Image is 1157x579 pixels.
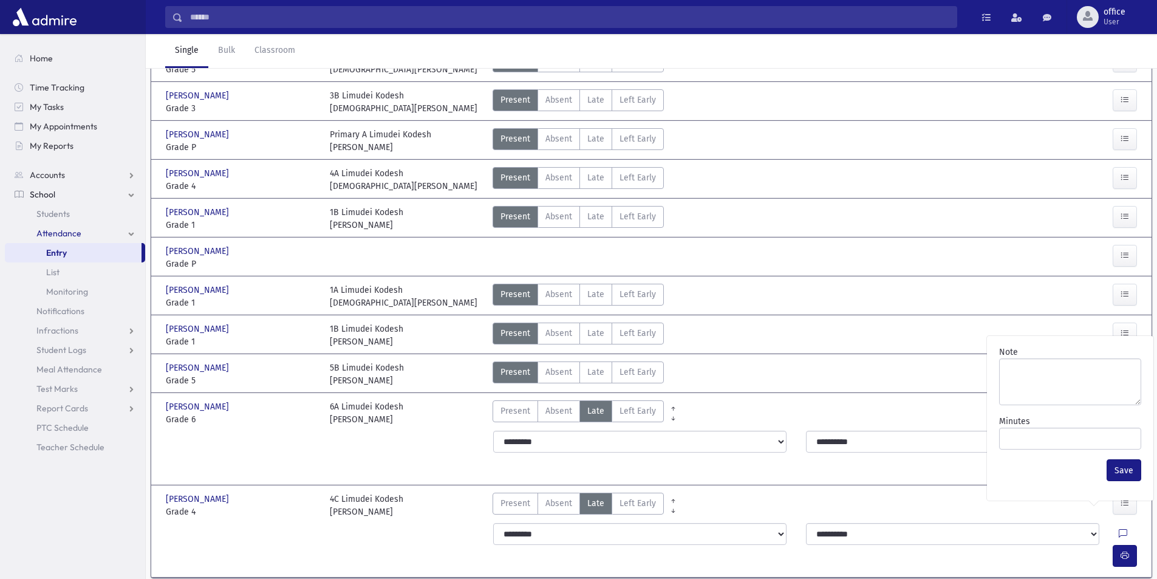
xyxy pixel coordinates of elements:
[5,204,145,224] a: Students
[245,34,305,68] a: Classroom
[46,267,60,278] span: List
[5,282,145,301] a: Monitoring
[166,400,231,413] span: [PERSON_NAME]
[208,34,245,68] a: Bulk
[545,497,572,510] span: Absent
[330,400,403,426] div: 6A Limudei Kodesh [PERSON_NAME]
[5,224,145,243] a: Attendance
[500,366,530,379] span: Present
[5,165,145,185] a: Accounts
[166,167,231,180] span: [PERSON_NAME]
[30,170,65,180] span: Accounts
[619,171,656,184] span: Left Early
[36,364,102,375] span: Meal Attendance
[493,206,664,231] div: AttTypes
[5,49,145,68] a: Home
[587,288,604,301] span: Late
[36,422,89,433] span: PTC Schedule
[493,400,664,426] div: AttTypes
[619,288,656,301] span: Left Early
[587,210,604,223] span: Late
[165,34,208,68] a: Single
[545,132,572,145] span: Absent
[500,327,530,340] span: Present
[30,121,97,132] span: My Appointments
[587,171,604,184] span: Late
[36,208,70,219] span: Students
[166,284,231,296] span: [PERSON_NAME]
[5,78,145,97] a: Time Tracking
[30,140,73,151] span: My Reports
[545,327,572,340] span: Absent
[500,405,530,417] span: Present
[36,325,78,336] span: Infractions
[183,6,957,28] input: Search
[545,171,572,184] span: Absent
[5,136,145,156] a: My Reports
[166,89,231,102] span: [PERSON_NAME]
[166,258,318,270] span: Grade P
[493,284,664,309] div: AttTypes
[493,493,664,518] div: AttTypes
[30,53,53,64] span: Home
[5,243,142,262] a: Entry
[619,210,656,223] span: Left Early
[166,180,318,193] span: Grade 4
[545,366,572,379] span: Absent
[166,219,318,231] span: Grade 1
[36,442,104,453] span: Teacher Schedule
[166,374,318,387] span: Grade 5
[493,89,664,115] div: AttTypes
[493,128,664,154] div: AttTypes
[1104,7,1125,17] span: office
[500,288,530,301] span: Present
[36,403,88,414] span: Report Cards
[5,418,145,437] a: PTC Schedule
[587,132,604,145] span: Late
[166,206,231,219] span: [PERSON_NAME]
[5,360,145,379] a: Meal Attendance
[493,323,664,348] div: AttTypes
[36,306,84,317] span: Notifications
[5,399,145,418] a: Report Cards
[500,210,530,223] span: Present
[619,94,656,106] span: Left Early
[166,245,231,258] span: [PERSON_NAME]
[5,340,145,360] a: Student Logs
[166,361,231,374] span: [PERSON_NAME]
[619,366,656,379] span: Left Early
[330,493,403,518] div: 4C Limudei Kodesh [PERSON_NAME]
[166,413,318,426] span: Grade 6
[5,321,145,340] a: Infractions
[999,415,1030,428] label: Minutes
[587,497,604,510] span: Late
[166,335,318,348] span: Grade 1
[999,346,1018,358] label: Note
[587,327,604,340] span: Late
[330,128,431,154] div: Primary A Limudei Kodesh [PERSON_NAME]
[5,117,145,136] a: My Appointments
[545,94,572,106] span: Absent
[36,228,81,239] span: Attendance
[166,296,318,309] span: Grade 1
[619,497,656,510] span: Left Early
[166,493,231,505] span: [PERSON_NAME]
[5,301,145,321] a: Notifications
[330,284,477,309] div: 1A Limudei Kodesh [DEMOGRAPHIC_DATA][PERSON_NAME]
[330,206,403,231] div: 1B Limudei Kodesh [PERSON_NAME]
[330,89,477,115] div: 3B Limudei Kodesh [DEMOGRAPHIC_DATA][PERSON_NAME]
[330,361,404,387] div: 5B Limudei Kodesh [PERSON_NAME]
[500,497,530,510] span: Present
[1107,459,1141,481] button: Save
[166,128,231,141] span: [PERSON_NAME]
[1104,17,1125,27] span: User
[36,383,78,394] span: Test Marks
[5,185,145,204] a: School
[330,167,477,193] div: 4A Limudei Kodesh [DEMOGRAPHIC_DATA][PERSON_NAME]
[166,141,318,154] span: Grade P
[545,210,572,223] span: Absent
[619,327,656,340] span: Left Early
[36,344,86,355] span: Student Logs
[5,262,145,282] a: List
[493,167,664,193] div: AttTypes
